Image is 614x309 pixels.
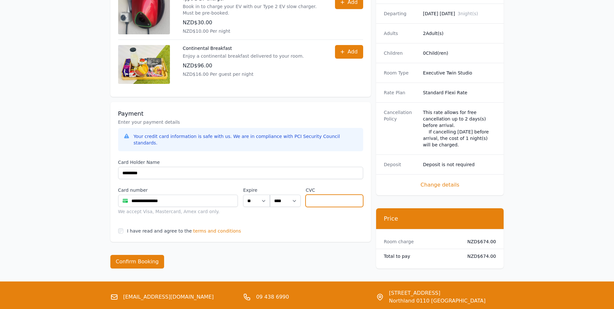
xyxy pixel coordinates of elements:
[384,215,496,223] h3: Price
[270,187,300,193] label: .
[384,253,457,259] dt: Total to pay
[118,159,363,166] label: Card Holder Name
[183,71,304,77] p: NZD$16.00 Per guest per night
[110,255,164,269] button: Confirm Booking
[118,45,170,84] img: Continental Breakfast
[423,161,496,168] dd: Deposit is not required
[335,45,363,59] button: Add
[306,187,363,193] label: CVC
[118,110,363,118] h3: Payment
[193,228,241,234] span: terms and conditions
[183,62,304,70] p: NZD$96.00
[183,19,322,27] p: NZD$30.00
[462,253,496,259] dd: NZD$674.00
[118,119,363,125] p: Enter your payment details
[389,297,486,305] span: Northland 0110 [GEOGRAPHIC_DATA]
[384,109,418,148] dt: Cancellation Policy
[384,181,496,189] span: Change details
[423,89,496,96] dd: Standard Flexi Rate
[423,30,496,37] dd: 2 Adult(s)
[123,293,214,301] a: [EMAIL_ADDRESS][DOMAIN_NAME]
[183,3,322,16] p: Book in to charge your EV with our Type 2 EV slow charger. Must be pre-booked.
[384,30,418,37] dt: Adults
[183,45,304,51] p: Continental Breakfast
[423,109,496,148] div: This rate allows for free cancellation up to 2 days(s) before arrival. If cancelling [DATE] befor...
[118,208,238,215] div: We accept Visa, Mastercard, Amex card only.
[384,238,457,245] dt: Room charge
[458,11,478,16] span: 3 night(s)
[384,10,418,17] dt: Departing
[384,89,418,96] dt: Rate Plan
[423,10,496,17] dd: [DATE] [DATE]
[423,50,496,56] dd: 0 Child(ren)
[256,293,289,301] a: 09 438 6990
[243,187,270,193] label: Expire
[384,161,418,168] dt: Deposit
[134,133,358,146] div: Your credit card information is safe with us. We are in compliance with PCI Security Council stan...
[127,228,192,234] label: I have read and agree to the
[183,28,322,34] p: NZD$10.00 Per night
[118,187,238,193] label: Card number
[462,238,496,245] dd: NZD$674.00
[384,70,418,76] dt: Room Type
[389,289,486,297] span: [STREET_ADDRESS]
[183,53,304,59] p: Enjoy a continental breakfast delivered to your room.
[423,70,496,76] dd: Executive Twin Studio
[384,50,418,56] dt: Children
[348,48,358,56] span: Add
